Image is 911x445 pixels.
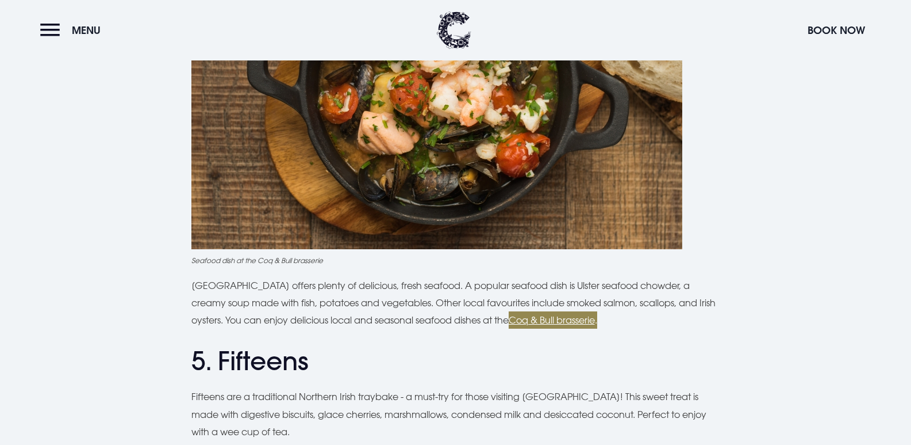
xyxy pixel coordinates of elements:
span: Menu [72,24,101,37]
a: Coq & Bull brasserie [509,314,595,326]
p: [GEOGRAPHIC_DATA] offers plenty of delicious, fresh seafood. A popular seafood dish is Ulster sea... [191,277,720,329]
button: Menu [40,18,106,43]
figcaption: Seafood dish at the Coq & Bull brasserie [191,255,720,265]
img: Clandeboye Lodge [437,12,471,49]
p: Fifteens are a traditional Northern Irish traybake - a must-try for those visiting [GEOGRAPHIC_DA... [191,388,720,440]
h2: 5. Fifteens [191,346,720,376]
button: Book Now [802,18,871,43]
